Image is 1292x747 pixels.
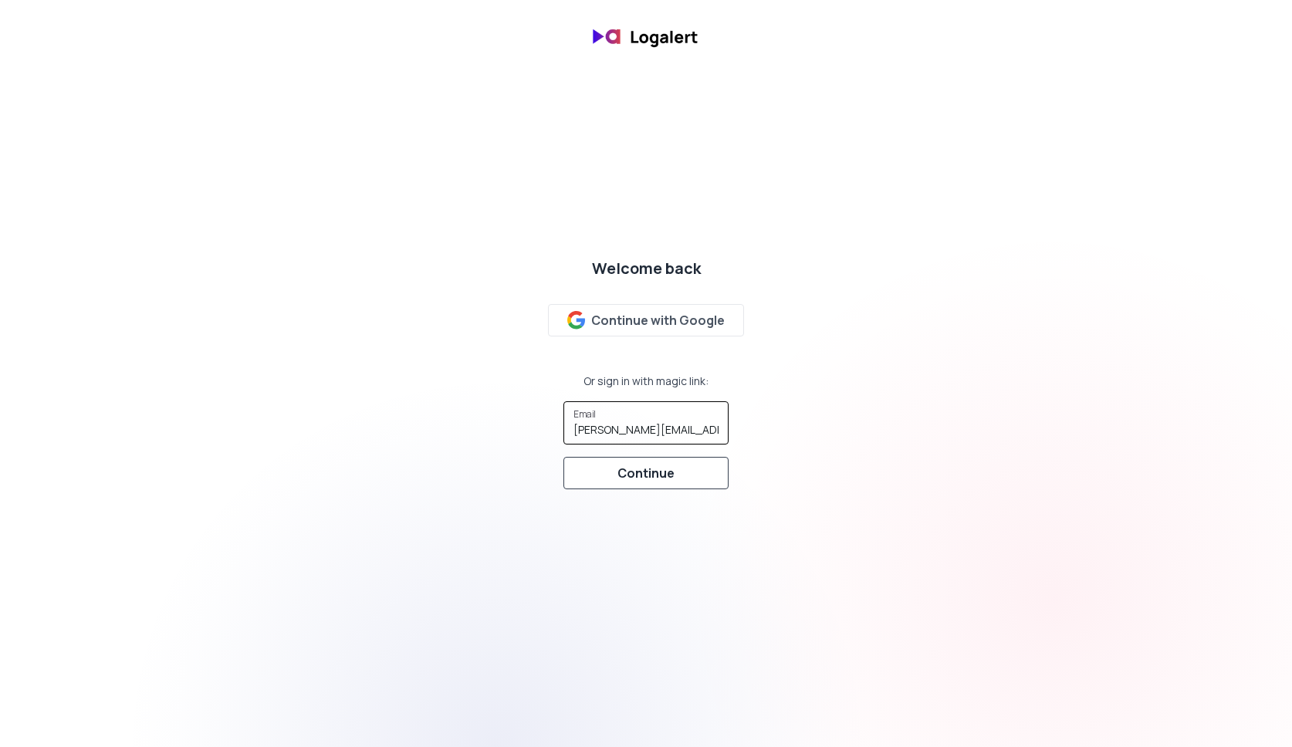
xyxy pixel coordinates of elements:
div: Continue with Google [567,311,725,330]
img: banner logo [584,19,708,55]
div: Continue [617,464,675,482]
label: Email [573,407,601,421]
div: Or sign in with magic link: [583,373,709,389]
input: Email [573,422,719,438]
button: Continue [563,457,729,489]
button: Continue with Google [548,304,745,336]
div: Welcome back [592,258,701,279]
